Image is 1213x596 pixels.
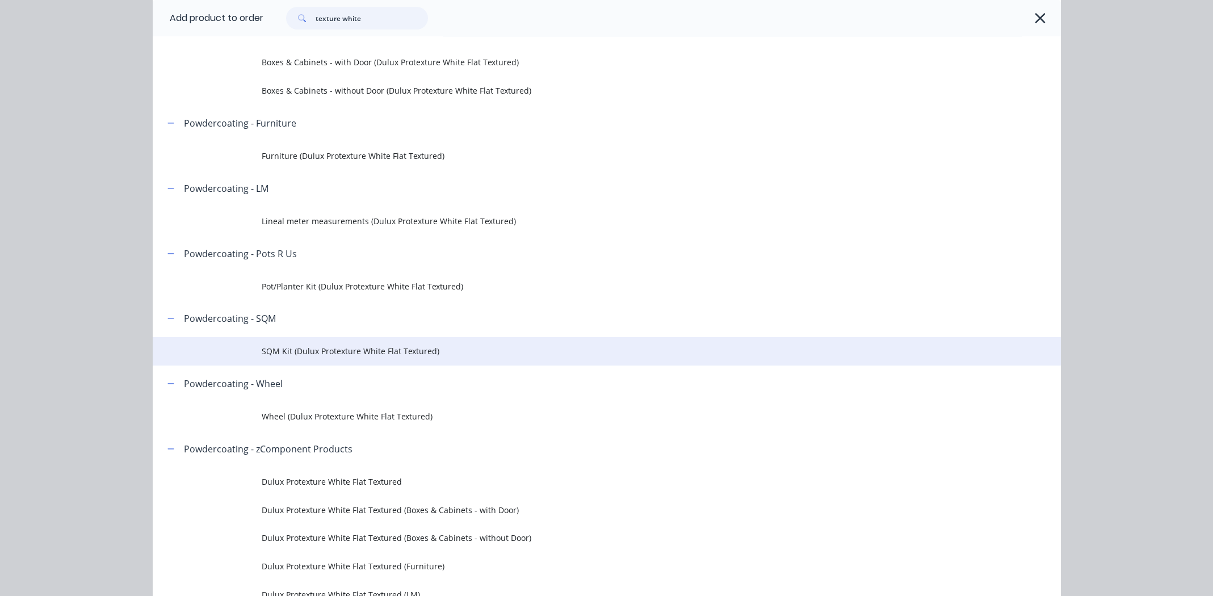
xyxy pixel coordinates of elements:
[262,215,901,227] span: Lineal meter measurements (Dulux Protexture White Flat Textured)
[184,247,297,261] div: Powdercoating - Pots R Us
[262,56,901,68] span: Boxes & Cabinets - with Door (Dulux Protexture White Flat Textured)
[262,532,901,544] span: Dulux Protexture White Flat Textured (Boxes & Cabinets - without Door)
[262,560,901,572] span: Dulux Protexture White Flat Textured (Furniture)
[184,116,296,130] div: Powdercoating - Furniture
[262,476,901,488] span: Dulux Protexture White Flat Textured
[184,442,352,456] div: Powdercoating - zComponent Products
[184,312,276,325] div: Powdercoating - SQM
[262,410,901,422] span: Wheel (Dulux Protexture White Flat Textured)
[262,504,901,516] span: Dulux Protexture White Flat Textured (Boxes & Cabinets - with Door)
[262,150,901,162] span: Furniture (Dulux Protexture White Flat Textured)
[316,7,428,30] input: Search...
[184,377,283,391] div: Powdercoating - Wheel
[262,85,901,96] span: Boxes & Cabinets - without Door (Dulux Protexture White Flat Textured)
[262,345,901,357] span: SQM Kit (Dulux Protexture White Flat Textured)
[262,280,901,292] span: Pot/Planter Kit (Dulux Protexture White Flat Textured)
[184,182,268,195] div: Powdercoating - LM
